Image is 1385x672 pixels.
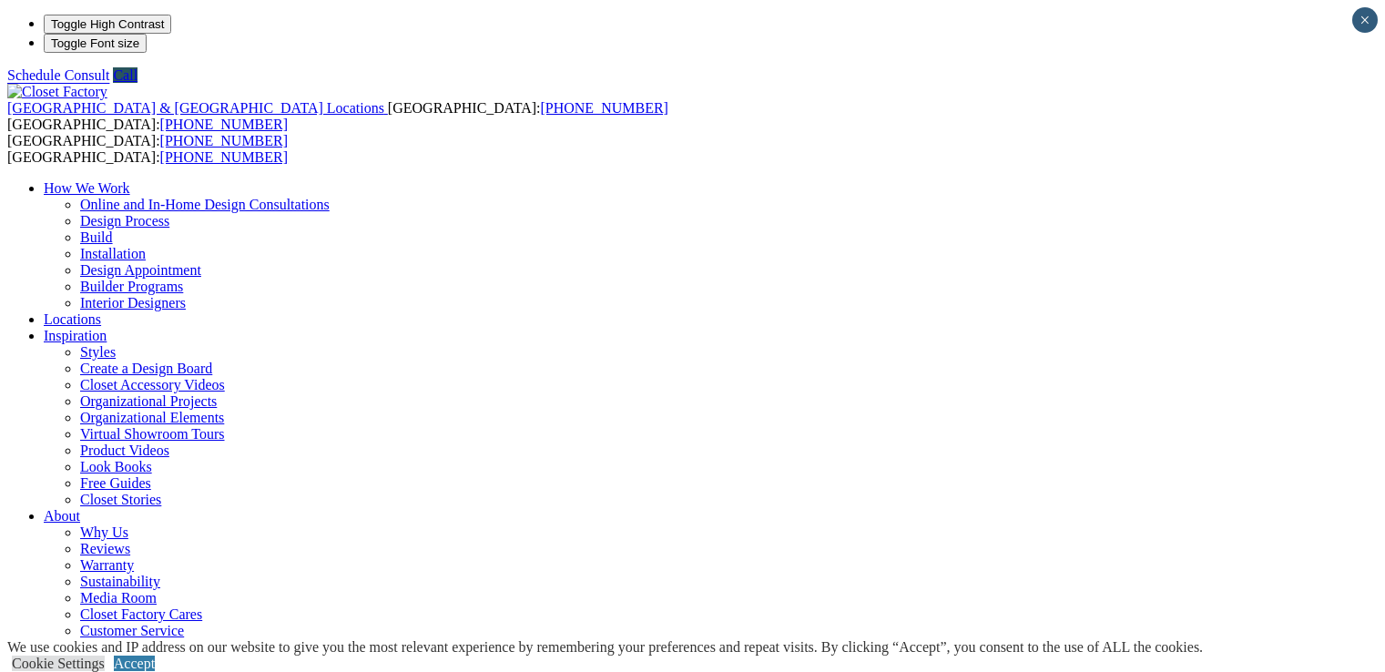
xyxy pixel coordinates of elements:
a: [PHONE_NUMBER] [160,117,288,132]
a: About [44,508,80,524]
a: Inspiration [44,328,107,343]
a: Look Books [80,459,152,474]
a: Online and In-Home Design Consultations [80,197,330,212]
a: Sustainability [80,574,160,589]
div: We use cookies and IP address on our website to give you the most relevant experience by remember... [7,639,1203,656]
a: Create a Design Board [80,361,212,376]
a: [PHONE_NUMBER] [540,100,667,116]
a: [PHONE_NUMBER] [160,133,288,148]
a: Customer Service [80,623,184,638]
a: Closet Stories [80,492,161,507]
span: [GEOGRAPHIC_DATA] & [GEOGRAPHIC_DATA] Locations [7,100,384,116]
a: Accept [114,656,155,671]
a: Organizational Elements [80,410,224,425]
span: Toggle Font size [51,36,139,50]
a: Builder Programs [80,279,183,294]
span: [GEOGRAPHIC_DATA]: [GEOGRAPHIC_DATA]: [7,100,668,132]
a: Locations [44,311,101,327]
a: How We Work [44,180,130,196]
a: Cookie Settings [12,656,105,671]
a: Media Room [80,590,157,606]
a: Why Us [80,524,128,540]
a: Warranty [80,557,134,573]
img: Closet Factory [7,84,107,100]
button: Close [1352,7,1378,33]
button: Toggle Font size [44,34,147,53]
a: Organizational Projects [80,393,217,409]
span: Toggle High Contrast [51,17,164,31]
a: Installation [80,246,146,261]
a: Call [113,67,137,83]
a: Closet Accessory Videos [80,377,225,392]
a: [PHONE_NUMBER] [160,149,288,165]
a: Build [80,229,113,245]
a: Schedule Consult [7,67,109,83]
a: Design Process [80,213,169,229]
a: Reviews [80,541,130,556]
a: [GEOGRAPHIC_DATA] & [GEOGRAPHIC_DATA] Locations [7,100,388,116]
a: Closet Factory Cares [80,606,202,622]
a: Free Guides [80,475,151,491]
a: Product Videos [80,443,169,458]
span: [GEOGRAPHIC_DATA]: [GEOGRAPHIC_DATA]: [7,133,288,165]
a: Design Appointment [80,262,201,278]
a: Styles [80,344,116,360]
a: Virtual Showroom Tours [80,426,225,442]
a: Interior Designers [80,295,186,311]
button: Toggle High Contrast [44,15,171,34]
